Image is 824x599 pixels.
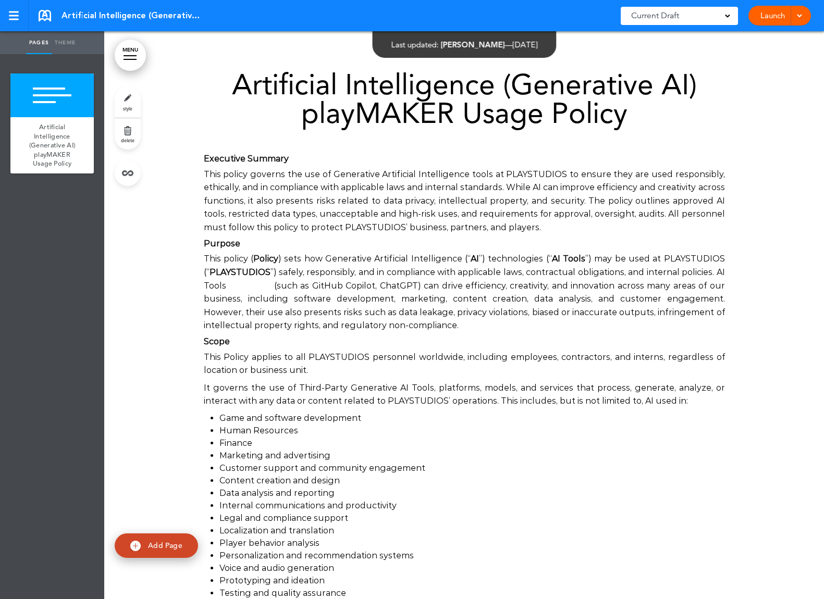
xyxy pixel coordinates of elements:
[204,336,230,346] span: Scope
[115,86,141,118] a: style
[391,41,537,48] div: —
[219,588,346,598] span: Testing and quality assurance
[219,438,252,448] span: Finance
[204,239,240,248] span: Purpose
[121,137,134,143] span: delete
[253,254,278,264] strong: Policy
[552,254,585,264] strong: AI Tools
[123,105,132,111] span: style
[219,576,325,585] span: Prototyping and ideation
[756,6,789,26] a: Launch
[204,352,725,376] span: This Policy applies to all PLAYSTUDIOS personnel worldwide, including employees, contractors, and...
[440,40,505,49] span: [PERSON_NAME]
[219,563,334,573] span: Voice and audio generation
[204,254,725,330] span: This policy ( ) sets how Generative Artificial Intelligence (“ ”) technologies (“ ”) may be used ...
[52,31,78,54] a: Theme
[219,538,319,548] span: Player behavior analysis
[148,541,182,550] span: Add Page
[219,451,330,460] span: Marketing and advertising
[29,122,76,168] span: Artificial Intelligence (Generative AI) playMAKER Usage Policy
[62,10,202,21] span: Artificial Intelligence (Generative AI) playMAKER Usage Policy
[219,513,348,523] span: Legal and compliance support
[219,526,334,535] span: Localization and translation
[219,463,425,473] span: Customer support and community engagement
[26,31,52,54] a: Pages
[219,426,298,435] span: Human Resources
[204,70,725,128] h1: Artificial Intelligence (Generative AI) playMAKER Usage Policy
[219,501,397,510] span: Internal communications and productivity
[219,476,340,485] span: Content creation and design
[204,383,725,406] span: It governs the use of Third-Party Generative AI Tools, platforms, models, and services that proce...
[115,118,141,149] a: delete
[512,40,537,49] span: [DATE]
[631,8,679,23] span: Current Draft
[219,551,414,560] span: Personalization and recommendation systems
[10,117,94,173] a: Artificial Intelligence (Generative AI) playMAKER Usage Policy
[471,254,479,264] strong: AI
[115,533,198,558] a: Add Page
[210,267,270,277] strong: PLAYSTUDIOS
[391,40,438,49] span: Last updated:
[204,169,725,232] span: This policy governs the use of Generative Artificial Intelligence tools at PLAYSTUDIOS to ensure ...
[130,541,141,551] img: add.svg
[219,488,335,498] span: Data analysis and reporting
[219,413,361,423] span: Game and software development
[115,40,146,71] a: MENU
[204,154,289,164] span: Executive Summary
